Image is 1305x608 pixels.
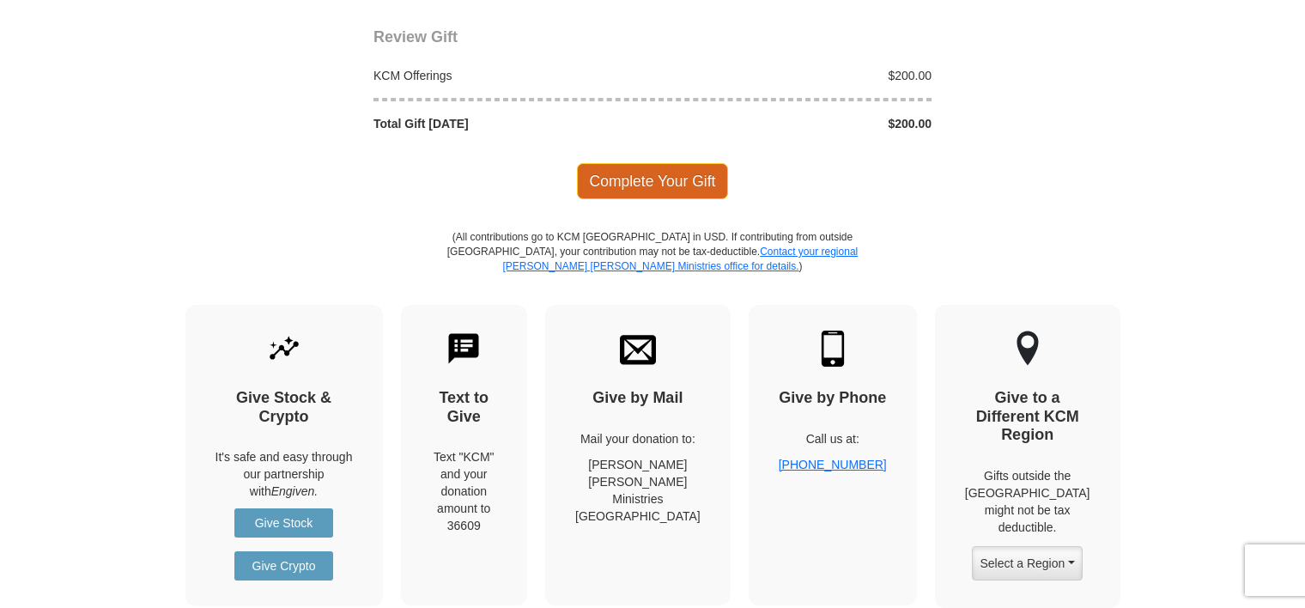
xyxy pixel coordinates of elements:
div: $200.00 [652,67,941,84]
a: Give Stock [234,508,333,538]
span: Review Gift [373,28,458,46]
div: KCM Offerings [365,67,653,84]
button: Select a Region [972,546,1082,581]
p: It's safe and easy through our partnership with [215,448,353,500]
img: text-to-give.svg [446,331,482,367]
img: give-by-stock.svg [266,331,302,367]
p: Call us at: [779,430,887,447]
h4: Give to a Different KCM Region [965,389,1090,445]
h4: Give by Mail [575,389,701,408]
p: Gifts outside the [GEOGRAPHIC_DATA] might not be tax deductible. [965,467,1090,536]
img: mobile.svg [815,331,851,367]
a: Give Crypto [234,551,333,581]
img: envelope.svg [620,331,656,367]
i: Engiven. [271,484,318,498]
p: (All contributions go to KCM [GEOGRAPHIC_DATA] in USD. If contributing from outside [GEOGRAPHIC_D... [446,230,859,305]
p: Mail your donation to: [575,430,701,447]
img: other-region [1016,331,1040,367]
div: Text "KCM" and your donation amount to 36609 [431,448,498,534]
span: Complete Your Gift [577,163,729,199]
a: [PHONE_NUMBER] [779,458,887,471]
div: $200.00 [652,115,941,132]
h4: Give Stock & Crypto [215,389,353,426]
h4: Give by Phone [779,389,887,408]
p: [PERSON_NAME] [PERSON_NAME] Ministries [GEOGRAPHIC_DATA] [575,456,701,525]
div: Total Gift [DATE] [365,115,653,132]
h4: Text to Give [431,389,498,426]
